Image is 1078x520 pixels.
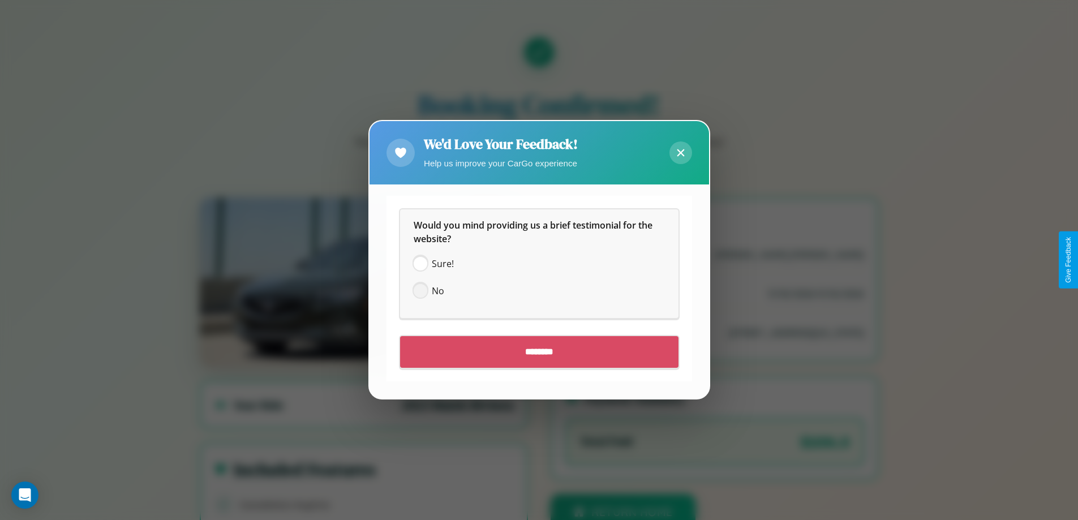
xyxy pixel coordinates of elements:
[414,220,655,246] span: Would you mind providing us a brief testimonial for the website?
[11,482,38,509] div: Open Intercom Messenger
[1064,237,1072,283] div: Give Feedback
[432,257,454,271] span: Sure!
[424,156,578,171] p: Help us improve your CarGo experience
[432,285,444,298] span: No
[424,135,578,153] h2: We'd Love Your Feedback!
